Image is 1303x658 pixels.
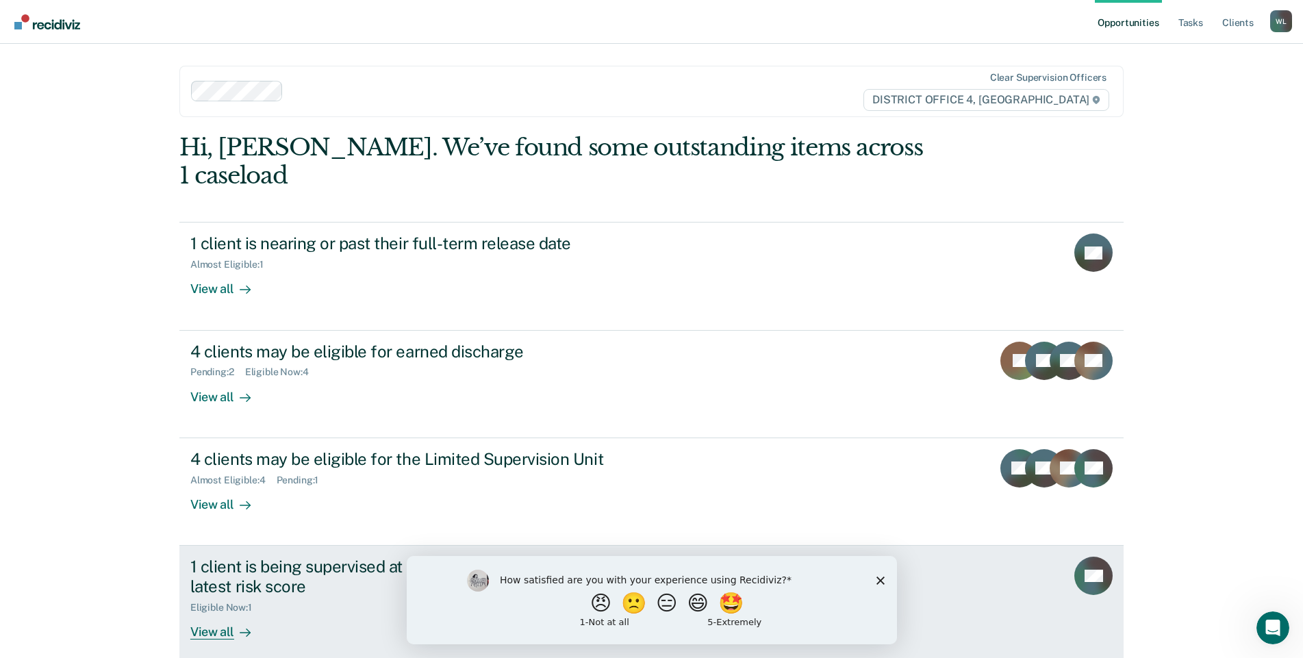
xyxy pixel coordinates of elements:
button: Profile dropdown button [1270,10,1292,32]
div: Pending : 2 [190,366,245,378]
a: 4 clients may be eligible for the Limited Supervision UnitAlmost Eligible:4Pending:1View all [179,438,1124,546]
div: View all [190,270,267,297]
a: 1 client is nearing or past their full-term release dateAlmost Eligible:1View all [179,222,1124,330]
iframe: Survey by Kim from Recidiviz [407,556,897,644]
iframe: Intercom live chat [1256,611,1289,644]
a: 4 clients may be eligible for earned dischargePending:2Eligible Now:4View all [179,331,1124,438]
div: 4 clients may be eligible for earned discharge [190,342,671,362]
div: Almost Eligible : 1 [190,259,275,270]
div: Eligible Now : 4 [245,366,320,378]
span: DISTRICT OFFICE 4, [GEOGRAPHIC_DATA] [863,89,1109,111]
div: Hi, [PERSON_NAME]. We’ve found some outstanding items across 1 caseload [179,134,935,190]
div: W L [1270,10,1292,32]
div: Pending : 1 [277,474,330,486]
div: Eligible Now : 1 [190,602,263,613]
div: Clear supervision officers [990,72,1106,84]
div: 1 client is nearing or past their full-term release date [190,233,671,253]
div: View all [190,378,267,405]
div: 1 client is being supervised at a level that does not match their latest risk score [190,557,671,596]
div: View all [190,485,267,512]
div: View all [190,613,267,640]
div: 4 clients may be eligible for the Limited Supervision Unit [190,449,671,469]
div: Almost Eligible : 4 [190,474,277,486]
img: Recidiviz [14,14,80,29]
